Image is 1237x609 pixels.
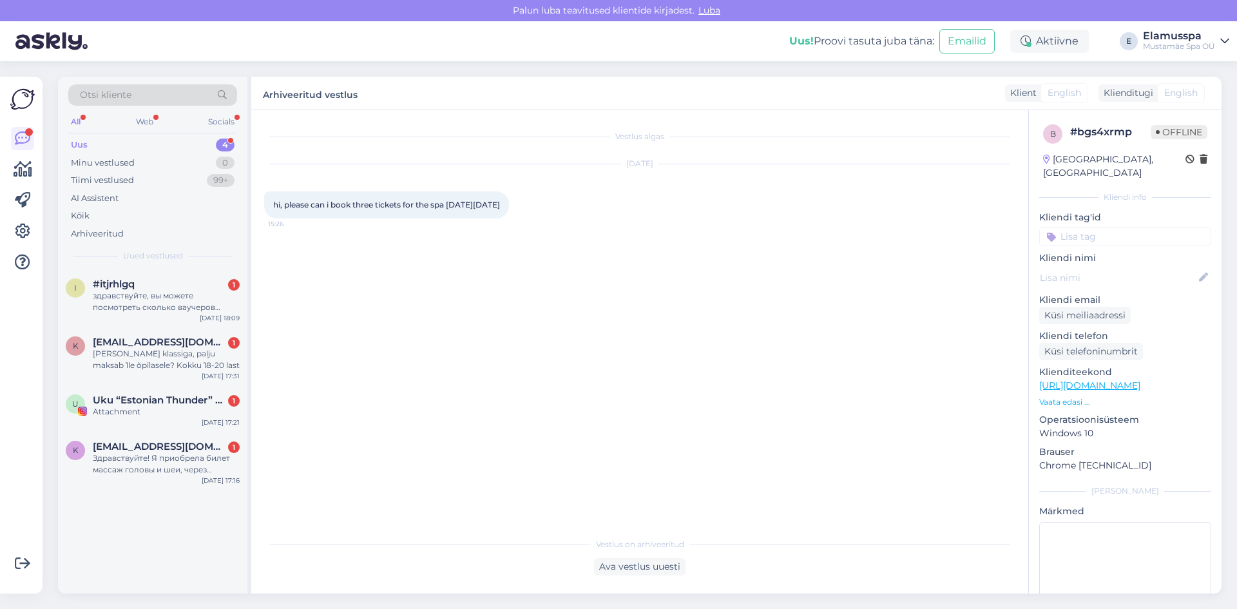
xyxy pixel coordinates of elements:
p: Windows 10 [1039,427,1211,440]
div: Vestlus algas [264,131,1015,142]
span: Vestlus on arhiveeritud [596,539,684,550]
div: Küsi telefoninumbrit [1039,343,1143,360]
div: [DATE] 17:31 [202,371,240,381]
span: k [73,445,79,455]
span: English [1048,86,1081,100]
div: здравствуйте, вы можете посмотреть сколько ваучеров осталось по личному коду или каким-то другим ... [93,290,240,313]
div: 1 [228,441,240,453]
span: kairipaunmaa@hotmail.com [93,336,227,348]
div: Web [133,113,156,130]
div: Ava vestlus uuesti [594,558,686,575]
div: Attachment [93,406,240,418]
div: Socials [206,113,237,130]
span: English [1164,86,1198,100]
p: Kliendi nimi [1039,251,1211,265]
input: Lisa nimi [1040,271,1196,285]
div: 1 [228,279,240,291]
div: [DATE] [264,158,1015,169]
div: Tiimi vestlused [71,174,134,187]
span: Uku “Estonian Thunder” Jürjendal [93,394,227,406]
div: All [68,113,83,130]
div: [GEOGRAPHIC_DATA], [GEOGRAPHIC_DATA] [1043,153,1185,180]
div: 1 [228,395,240,407]
div: AI Assistent [71,192,119,205]
label: Arhiveeritud vestlus [263,84,358,102]
div: Klienditugi [1098,86,1153,100]
p: Vaata edasi ... [1039,396,1211,408]
p: Kliendi telefon [1039,329,1211,343]
div: # bgs4xrmp [1070,124,1151,140]
span: k [73,341,79,351]
span: Otsi kliente [80,88,131,102]
div: 99+ [207,174,235,187]
span: kovalelena974@gmail.com [93,441,227,452]
span: #itjrhlgq [93,278,135,290]
p: Märkmed [1039,505,1211,518]
b: Uus! [789,35,814,47]
div: 0 [216,157,235,169]
div: 4 [216,139,235,151]
p: Chrome [TECHNICAL_ID] [1039,459,1211,472]
img: Askly Logo [10,87,35,111]
div: [DATE] 17:21 [202,418,240,427]
a: ElamusspaMustamäe Spa OÜ [1143,31,1229,52]
span: Uued vestlused [123,250,183,262]
p: Operatsioonisüsteem [1039,413,1211,427]
span: Offline [1151,125,1207,139]
div: [PERSON_NAME] [1039,485,1211,497]
div: 1 [228,337,240,349]
p: Kliendi email [1039,293,1211,307]
div: Elamusspa [1143,31,1215,41]
p: Klienditeekond [1039,365,1211,379]
p: Brauser [1039,445,1211,459]
div: Kliendi info [1039,191,1211,203]
button: Emailid [939,29,995,53]
div: E [1120,32,1138,50]
div: Aktiivne [1010,30,1089,53]
div: Uus [71,139,88,151]
div: Здравствуйте! Я приобрела билет массаж головы и шеи, через приложение Stebi.Хотела забронировать ... [93,452,240,476]
div: Minu vestlused [71,157,135,169]
span: U [72,399,79,409]
span: b [1050,129,1056,139]
span: hi, please can i book three tickets for the spa [DATE][DATE] [273,200,500,209]
p: Kliendi tag'id [1039,211,1211,224]
div: Kõik [71,209,90,222]
div: [DATE] 18:09 [200,313,240,323]
span: 15:26 [268,219,316,229]
input: Lisa tag [1039,227,1211,246]
span: Luba [695,5,724,16]
div: [PERSON_NAME] klassiga, palju maksab 1le õpilasele? Kokku 18-20 last [93,348,240,371]
span: i [74,283,77,293]
div: [DATE] 17:16 [202,476,240,485]
div: Proovi tasuta juba täna: [789,34,934,49]
div: Küsi meiliaadressi [1039,307,1131,324]
div: Mustamäe Spa OÜ [1143,41,1215,52]
div: Klient [1005,86,1037,100]
div: Arhiveeritud [71,227,124,240]
a: [URL][DOMAIN_NAME] [1039,380,1140,391]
